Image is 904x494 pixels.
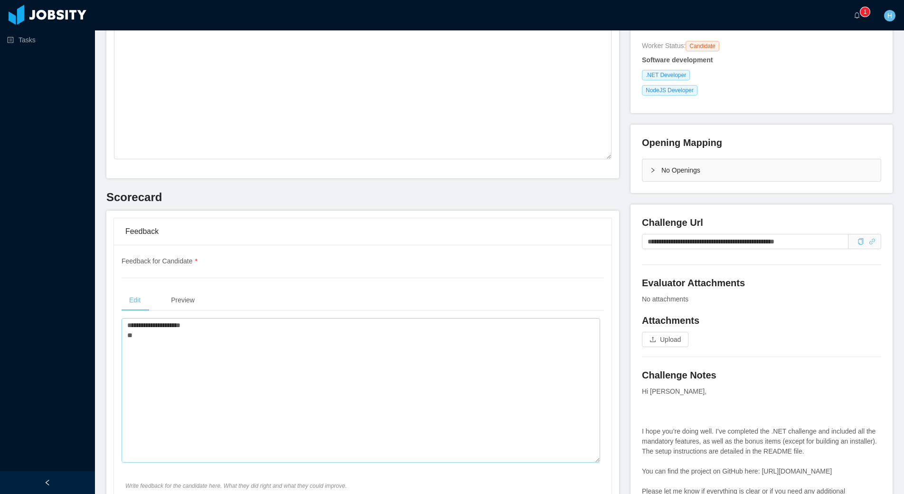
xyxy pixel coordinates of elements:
[125,218,600,245] div: Feedback
[857,238,864,245] i: icon: copy
[106,190,619,205] h3: Scorecard
[854,12,860,19] i: icon: bell
[642,56,713,64] strong: Software development
[642,70,690,80] span: .NET Developer
[642,332,688,347] button: icon: uploadUpload
[642,85,697,96] span: NodeJS Developer
[642,314,881,327] h4: Attachments
[122,257,198,265] span: Feedback for Candidate
[642,368,881,382] h4: Challenge Notes
[163,290,202,311] div: Preview
[642,216,881,229] h4: Challenge Url
[7,30,87,49] a: icon: profileTasks
[864,7,867,17] p: 1
[857,237,864,247] div: Copy
[650,167,656,173] i: icon: right
[686,41,719,51] span: Candidate
[860,7,870,17] sup: 1
[642,136,722,149] h4: Opening Mapping
[642,294,881,304] div: No attachments
[642,42,686,49] span: Worker Status:
[642,336,688,343] span: icon: uploadUpload
[122,290,148,311] div: Edit
[887,10,892,21] span: H
[869,238,876,245] a: icon: link
[642,276,881,290] h4: Evaluator Attachments
[642,159,881,181] div: icon: rightNo Openings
